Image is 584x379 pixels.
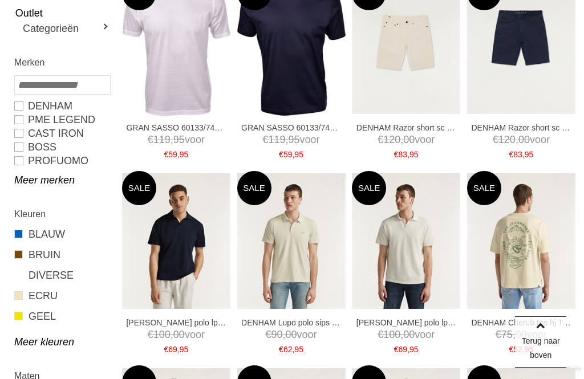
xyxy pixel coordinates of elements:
[407,150,409,159] span: ,
[14,288,109,303] a: ECRU
[14,5,109,22] a: Outlet
[262,134,268,145] span: €
[378,329,383,340] span: €
[14,247,109,262] a: BRUIN
[518,134,530,145] span: 00
[400,134,403,145] span: ,
[171,329,173,340] span: ,
[237,173,346,309] img: DENHAM Lupo polo sips Polo's
[292,150,294,159] span: ,
[283,329,286,340] span: ,
[286,134,289,145] span: ,
[509,150,513,159] span: €
[279,150,283,159] span: €
[493,134,498,145] span: €
[356,123,456,133] a: DENHAM Razor short sc Shorts
[148,134,153,145] span: €
[400,329,403,340] span: ,
[403,134,415,145] span: 00
[383,134,400,145] span: 120
[148,329,153,340] span: €
[513,150,522,159] span: 83
[14,309,109,324] a: GEEL
[407,345,409,354] span: ,
[399,150,408,159] span: 83
[294,150,303,159] span: 95
[14,127,109,140] a: CAST IRON
[177,150,180,159] span: ,
[283,150,293,159] span: 59
[509,345,513,354] span: €
[153,329,171,340] span: 100
[14,268,109,283] a: DIVERSE
[513,329,516,340] span: ,
[471,317,571,328] a: DENHAM Cherub tee hj T-shirts
[14,335,109,349] a: Meer kleuren
[496,329,501,340] span: €
[471,133,571,147] span: voor
[14,207,109,221] h2: Kleuren
[14,227,109,242] a: BLAUW
[271,329,282,340] span: 90
[180,345,189,354] span: 95
[525,150,534,159] span: 95
[513,345,522,354] span: 52
[399,345,408,354] span: 69
[289,134,300,145] span: 95
[394,345,399,354] span: €
[471,328,571,342] span: voor
[383,329,400,340] span: 100
[164,345,168,354] span: €
[467,173,575,309] img: DENHAM Cherub tee hj T-shirts
[168,345,177,354] span: 69
[153,134,171,145] span: 119
[268,134,285,145] span: 119
[241,328,341,342] span: voor
[292,345,294,354] span: ,
[14,154,109,168] a: PROFUOMO
[126,123,226,133] a: GRAN SASSO 60133/74002 T-shirts
[352,173,460,309] img: DENHAM Tony polo lp Polo's
[283,345,293,354] span: 62
[14,55,109,70] h2: Merken
[126,133,226,147] span: voor
[286,329,297,340] span: 00
[171,134,173,145] span: ,
[409,345,419,354] span: 95
[23,22,109,35] a: Categorieën
[14,140,109,154] a: BOSS
[394,150,399,159] span: €
[241,317,341,328] a: DENHAM Lupo polo sips Polo's
[515,316,566,368] a: Terug naar boven
[356,317,456,328] a: [PERSON_NAME] polo lp Polo's
[471,123,571,133] a: DENHAM Razor short sc Shorts
[378,134,383,145] span: €
[241,133,341,147] span: voor
[516,134,518,145] span: ,
[356,133,456,147] span: voor
[126,317,226,328] a: [PERSON_NAME] polo lp Polo's
[279,345,283,354] span: €
[14,113,109,127] a: PME LEGEND
[122,173,230,309] img: DENHAM Tony polo lp Polo's
[168,150,177,159] span: 59
[241,123,341,133] a: GRAN SASSO 60133/74002 T-shirts
[14,173,109,187] a: Meer merken
[14,99,109,113] a: DENHAM
[498,134,516,145] span: 120
[173,134,185,145] span: 95
[294,345,303,354] span: 95
[164,150,168,159] span: €
[265,329,271,340] span: €
[522,150,525,159] span: ,
[501,329,513,340] span: 75
[126,328,226,342] span: voor
[173,329,185,340] span: 00
[403,329,415,340] span: 00
[409,150,419,159] span: 95
[356,328,456,342] span: voor
[177,345,180,354] span: ,
[180,150,189,159] span: 95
